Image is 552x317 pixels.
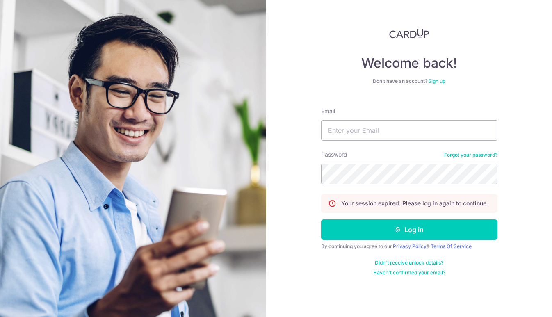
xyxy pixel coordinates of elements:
[321,120,497,141] input: Enter your Email
[444,152,497,158] a: Forgot your password?
[321,219,497,240] button: Log in
[373,269,445,276] a: Haven't confirmed your email?
[321,151,347,159] label: Password
[321,243,497,250] div: By continuing you agree to our &
[341,199,488,208] p: Your session expired. Please log in again to continue.
[389,29,429,39] img: CardUp Logo
[375,260,443,266] a: Didn't receive unlock details?
[428,78,445,84] a: Sign up
[321,55,497,71] h4: Welcome back!
[431,243,472,249] a: Terms Of Service
[321,107,335,115] label: Email
[321,78,497,84] div: Don’t have an account?
[393,243,427,249] a: Privacy Policy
